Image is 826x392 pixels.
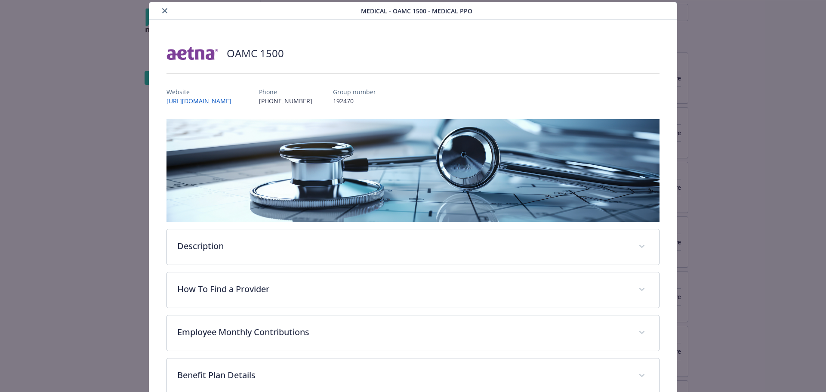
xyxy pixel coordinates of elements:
button: close [160,6,170,16]
p: Benefit Plan Details [177,369,629,382]
div: How To Find a Provider [167,272,660,308]
a: [URL][DOMAIN_NAME] [166,97,238,105]
p: Website [166,87,238,96]
p: [PHONE_NUMBER] [259,96,312,105]
p: Employee Monthly Contributions [177,326,629,339]
img: Aetna Inc [166,40,218,66]
p: How To Find a Provider [177,283,629,296]
img: banner [166,119,660,222]
span: Medical - OAMC 1500 - Medical PPO [361,6,472,15]
div: Employee Monthly Contributions [167,315,660,351]
p: Phone [259,87,312,96]
p: Group number [333,87,376,96]
p: Description [177,240,629,253]
div: Description [167,229,660,265]
h2: OAMC 1500 [227,46,284,61]
p: 192470 [333,96,376,105]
